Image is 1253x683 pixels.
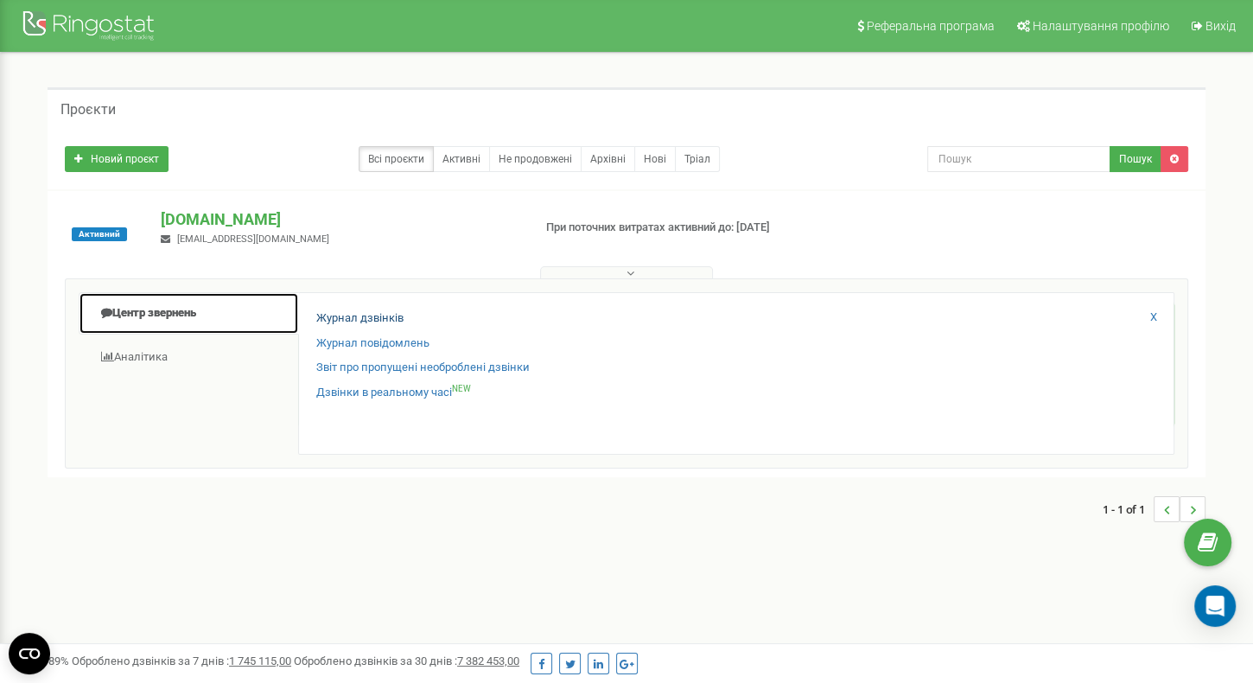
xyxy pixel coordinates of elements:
[1205,19,1236,33] span: Вихід
[316,335,429,352] a: Журнал повідомлень
[316,385,471,401] a: Дзвінки в реальному часіNEW
[316,310,404,327] a: Журнал дзвінків
[1110,146,1161,172] button: Пошук
[72,227,127,241] span: Активний
[433,146,490,172] a: Активні
[9,633,50,674] button: Open CMP widget
[79,292,299,335] a: Центр звернень
[161,208,518,231] p: [DOMAIN_NAME]
[359,146,434,172] a: Всі проєкти
[294,654,519,667] span: Оброблено дзвінків за 30 днів :
[489,146,582,172] a: Не продовжені
[634,146,676,172] a: Нові
[229,654,291,667] u: 1 745 115,00
[927,146,1111,172] input: Пошук
[79,336,299,379] a: Аналiтика
[65,146,169,172] a: Новий проєкт
[1103,496,1154,522] span: 1 - 1 of 1
[72,654,291,667] span: Оброблено дзвінків за 7 днів :
[452,384,471,393] sup: NEW
[867,19,995,33] span: Реферальна програма
[1033,19,1169,33] span: Налаштування профілю
[1194,585,1236,627] div: Open Intercom Messenger
[1150,310,1157,326] a: X
[316,360,530,376] a: Звіт про пропущені необроблені дзвінки
[581,146,635,172] a: Архівні
[675,146,720,172] a: Тріал
[60,102,116,118] h5: Проєкти
[546,220,808,236] p: При поточних витратах активний до: [DATE]
[457,654,519,667] u: 7 382 453,00
[1103,479,1205,539] nav: ...
[177,233,329,245] span: [EMAIL_ADDRESS][DOMAIN_NAME]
